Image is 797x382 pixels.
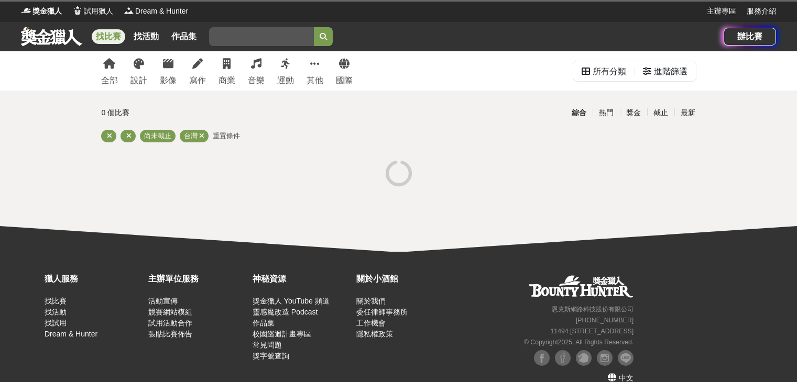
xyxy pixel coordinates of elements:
[555,350,571,366] img: Facebook
[45,308,67,316] a: 找活動
[45,330,97,338] a: Dream & Hunter
[219,74,235,87] div: 商業
[189,51,206,91] a: 寫作
[160,51,177,91] a: 影像
[129,29,163,44] a: 找活動
[219,51,235,91] a: 商業
[307,51,323,91] a: 其他
[253,341,282,349] a: 常見問題
[45,273,143,285] div: 獵人服務
[45,319,67,327] a: 找試用
[148,330,192,338] a: 張貼比賽佈告
[597,350,613,366] img: Instagram
[72,5,83,16] img: Logo
[724,28,776,46] a: 辦比賽
[674,104,702,122] div: 最新
[148,297,178,305] a: 活動宣傳
[124,6,188,17] a: LogoDream & Hunter
[135,6,188,17] span: Dream & Hunter
[618,350,634,366] img: LINE
[552,306,634,313] small: 恩克斯網路科技股份有限公司
[576,350,592,366] img: Plurk
[148,319,192,327] a: 試用活動合作
[253,330,311,338] a: 校園巡迴計畫專區
[213,132,240,140] span: 重置條件
[707,6,736,17] a: 主辦專區
[21,6,62,17] a: Logo獎金獵人
[124,5,134,16] img: Logo
[356,297,386,305] a: 關於我們
[160,74,177,87] div: 影像
[307,74,323,87] div: 其他
[253,308,318,316] a: 靈感魔改造 Podcast
[102,104,299,122] div: 0 個比賽
[167,29,201,44] a: 作品集
[101,51,118,91] a: 全部
[356,319,386,327] a: 工作機會
[356,308,408,316] a: 委任律師事務所
[148,308,192,316] a: 競賽網站模組
[248,51,265,91] a: 音樂
[130,51,147,91] a: 設計
[747,6,776,17] a: 服務介紹
[336,74,353,87] div: 國際
[534,350,550,366] img: Facebook
[101,74,118,87] div: 全部
[619,374,634,382] span: 中文
[189,74,206,87] div: 寫作
[593,104,620,122] div: 熱門
[92,29,125,44] a: 找比賽
[565,104,593,122] div: 綜合
[21,5,31,16] img: Logo
[277,51,294,91] a: 運動
[356,330,393,338] a: 隱私權政策
[184,132,198,140] span: 台灣
[32,6,62,17] span: 獎金獵人
[253,352,289,360] a: 獎字號查詢
[45,297,67,305] a: 找比賽
[593,61,626,82] div: 所有分類
[524,339,634,346] small: © Copyright 2025 . All Rights Reserved.
[356,273,455,285] div: 關於小酒館
[336,51,353,91] a: 國際
[130,74,147,87] div: 設計
[620,104,647,122] div: 獎金
[253,319,275,327] a: 作品集
[84,6,113,17] span: 試用獵人
[72,6,113,17] a: Logo試用獵人
[654,61,687,82] div: 進階篩選
[253,297,330,305] a: 獎金獵人 YouTube 頻道
[551,328,634,335] small: 11494 [STREET_ADDRESS]
[248,74,265,87] div: 音樂
[277,74,294,87] div: 運動
[647,104,674,122] div: 截止
[576,317,634,324] small: [PHONE_NUMBER]
[144,132,171,140] span: 尚未截止
[253,273,351,285] div: 神秘資源
[148,273,247,285] div: 主辦單位服務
